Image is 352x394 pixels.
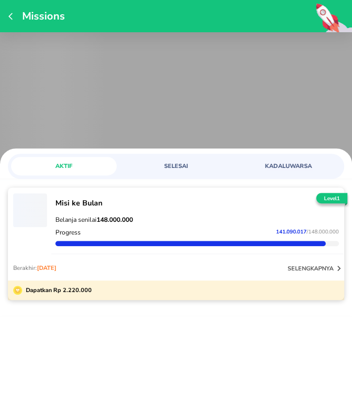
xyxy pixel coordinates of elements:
[17,162,110,170] span: AKTIF
[55,215,133,224] span: Belanja senilai
[242,162,335,170] span: KADALUWARSA
[307,228,339,236] span: / 148.000.000
[276,228,307,236] span: 141.090.017
[55,228,81,237] p: Progress
[37,264,56,272] span: [DATE]
[55,198,339,208] p: Misi ke Bulan
[13,264,56,272] p: Berakhir:
[22,286,92,295] p: Dapatkan Rp 2.220.000
[129,162,222,170] span: SELESAI
[314,195,349,203] p: Level 1
[97,215,133,224] strong: 148.000.000
[17,9,65,23] p: Missions
[288,265,334,273] p: selengkapnya
[11,157,117,175] a: AKTIF
[123,157,229,175] a: SELESAI
[13,193,47,227] button: ‌
[8,154,344,175] div: loyalty mission tabs
[288,263,344,274] button: selengkapnya
[235,157,341,175] a: KADALUWARSA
